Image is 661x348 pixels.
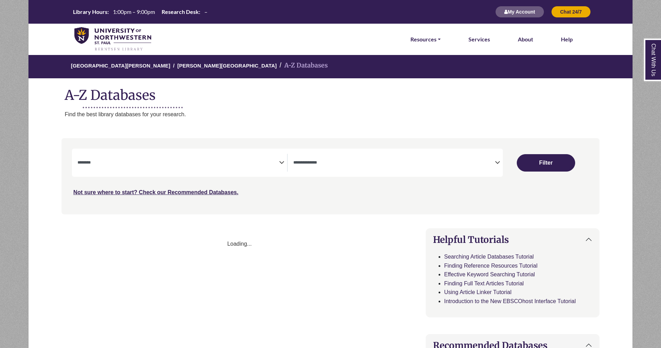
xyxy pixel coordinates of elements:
a: Services [468,35,490,44]
a: Finding Reference Resources Tutorial [444,263,538,269]
nav: breadcrumb [28,54,633,78]
a: [GEOGRAPHIC_DATA][PERSON_NAME] [71,62,170,69]
span: 1:00pm – 9:00pm [113,8,155,15]
nav: Search filters [62,138,599,214]
a: Not sure where to start? Check our Recommended Databases. [73,189,238,195]
h1: A-Z Databases [28,82,633,103]
th: Library Hours: [70,8,109,15]
a: Introduction to the New EBSCOhost Interface Tutorial [444,298,576,304]
a: Hours Today [70,8,210,16]
a: My Account [495,9,544,15]
img: library_home [74,27,151,52]
span: – [204,8,207,15]
button: My Account [495,6,544,18]
div: Loading... [62,239,417,248]
a: Help [561,35,573,44]
a: Searching Article Databases Tutorial [444,254,534,260]
li: A-Z Databases [277,61,328,71]
button: Helpful Tutorials [426,229,599,251]
textarea: Filter [293,160,495,166]
th: Research Desk: [159,8,201,15]
a: Using Article Linker Tutorial [444,289,512,295]
p: Find the best library databases for your research. [65,110,633,119]
a: Effective Keyword Searching Tutorial [444,271,535,277]
a: Finding Full Text Articles Tutorial [444,280,524,286]
a: Resources [410,35,441,44]
button: Chat 24/7 [551,6,591,18]
textarea: Filter [77,160,279,166]
table: Hours Today [70,8,210,15]
a: Chat 24/7 [551,9,591,15]
a: [PERSON_NAME][GEOGRAPHIC_DATA] [177,62,277,69]
button: Submit for Search Results [517,154,575,172]
a: About [518,35,533,44]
